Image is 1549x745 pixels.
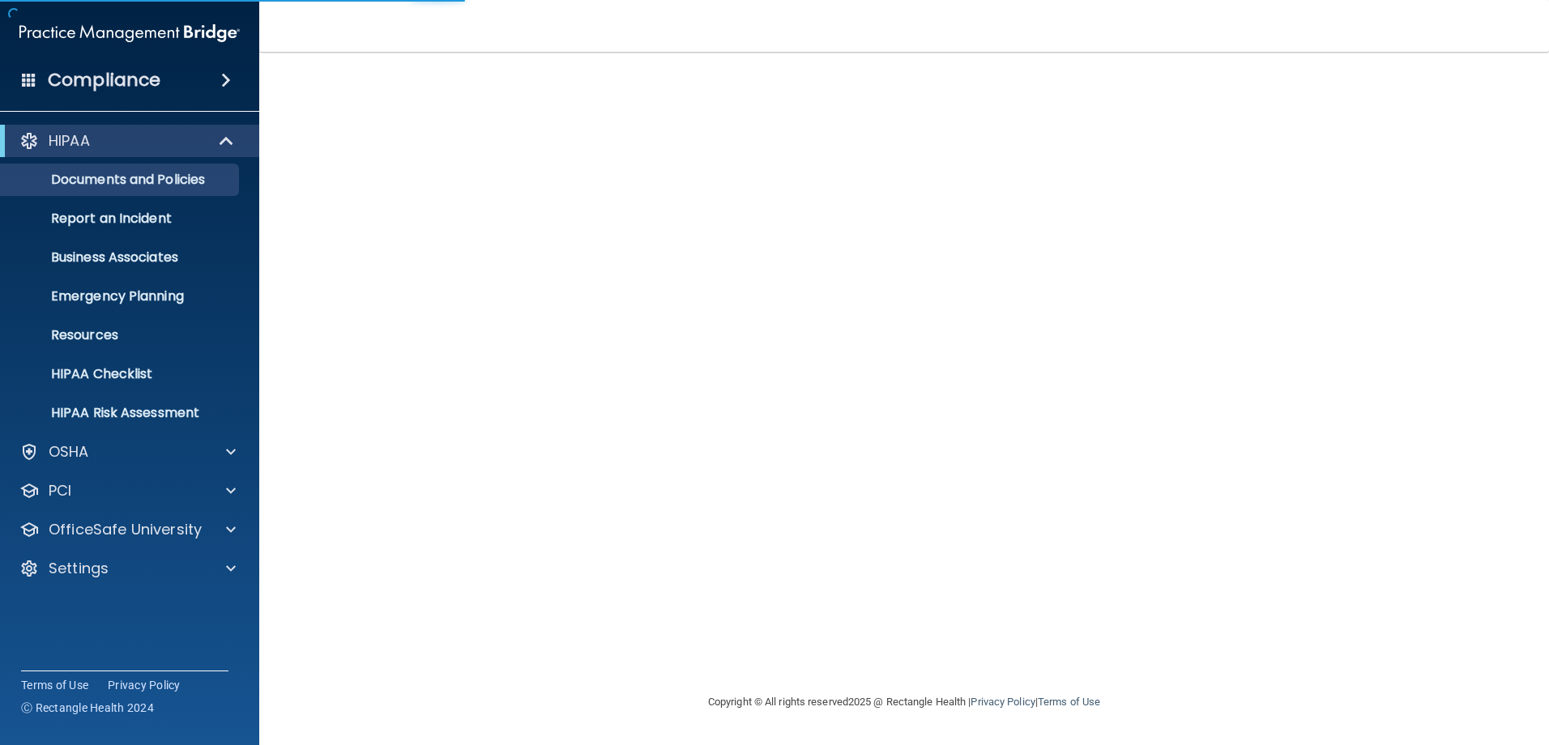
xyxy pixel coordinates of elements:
[48,69,160,92] h4: Compliance
[608,676,1200,728] div: Copyright © All rights reserved 2025 @ Rectangle Health | |
[11,405,232,421] p: HIPAA Risk Assessment
[21,677,88,693] a: Terms of Use
[49,131,90,151] p: HIPAA
[19,481,236,500] a: PCI
[19,520,236,539] a: OfficeSafe University
[971,696,1035,708] a: Privacy Policy
[11,172,232,188] p: Documents and Policies
[49,481,71,500] p: PCI
[11,366,232,382] p: HIPAA Checklist
[49,442,89,462] p: OSHA
[11,288,232,304] p: Emergency Planning
[1038,696,1100,708] a: Terms of Use
[49,520,202,539] p: OfficeSafe University
[19,559,236,578] a: Settings
[19,17,240,49] img: PMB logo
[21,700,154,716] span: Ⓒ Rectangle Health 2024
[108,677,181,693] a: Privacy Policy
[19,131,235,151] a: HIPAA
[49,559,109,578] p: Settings
[11,211,232,227] p: Report an Incident
[11,327,232,343] p: Resources
[19,442,236,462] a: OSHA
[11,249,232,266] p: Business Associates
